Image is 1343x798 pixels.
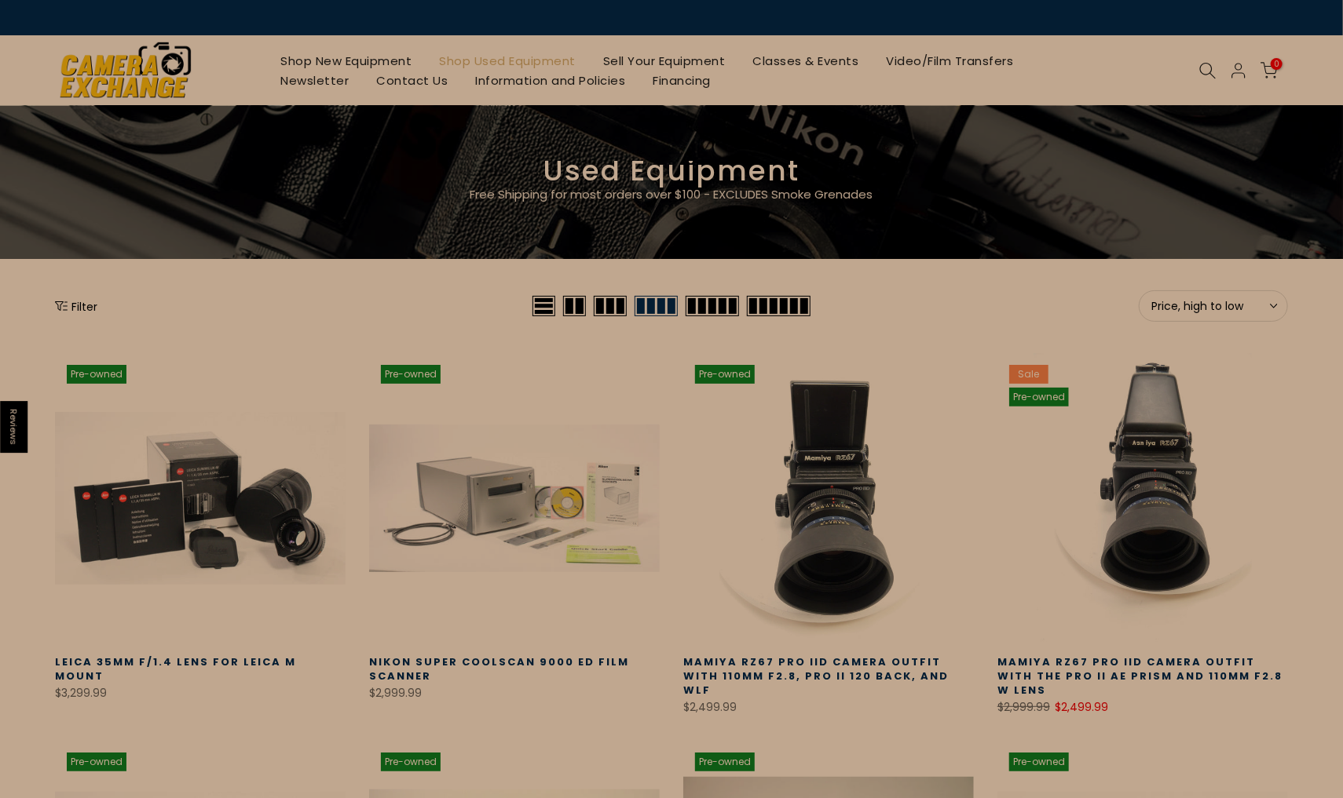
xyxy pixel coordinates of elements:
a: Mamiya RZ67 Pro IID Camera Outfit with the Pro II AE Prism and 110MM F2.8 W Lens [997,654,1283,698]
h3: Used Equipment [55,161,1288,181]
button: Price, high to low [1139,290,1288,322]
a: Shop Used Equipment [426,51,590,71]
button: Show filters [55,298,97,314]
a: 0 [1261,62,1278,79]
a: Contact Us [363,71,462,90]
span: 0 [1271,58,1283,70]
span: Price, high to low [1151,299,1275,313]
a: Information and Policies [462,71,639,90]
a: Leica 35mm f/1.4 Lens for Leica M Mount [55,654,296,683]
a: Newsletter [267,71,363,90]
p: Free Shipping for most orders over $100 - EXCLUDES Smoke Grenades [377,185,966,204]
a: Video/Film Transfers [873,51,1027,71]
div: $2,999.99 [369,683,660,703]
a: Classes & Events [739,51,873,71]
a: Mamiya RZ67 Pro IID Camera Outfit with 110MM F2.8, Pro II 120 Back, and WLF [683,654,949,698]
a: Shop New Equipment [267,51,426,71]
del: $2,999.99 [997,699,1050,715]
a: Nikon Super Coolscan 9000 ED Film Scanner [369,654,629,683]
a: Sell Your Equipment [589,51,739,71]
a: Financing [639,71,725,90]
div: $3,299.99 [55,683,346,703]
ins: $2,499.99 [1055,698,1108,717]
div: $2,499.99 [683,698,974,717]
